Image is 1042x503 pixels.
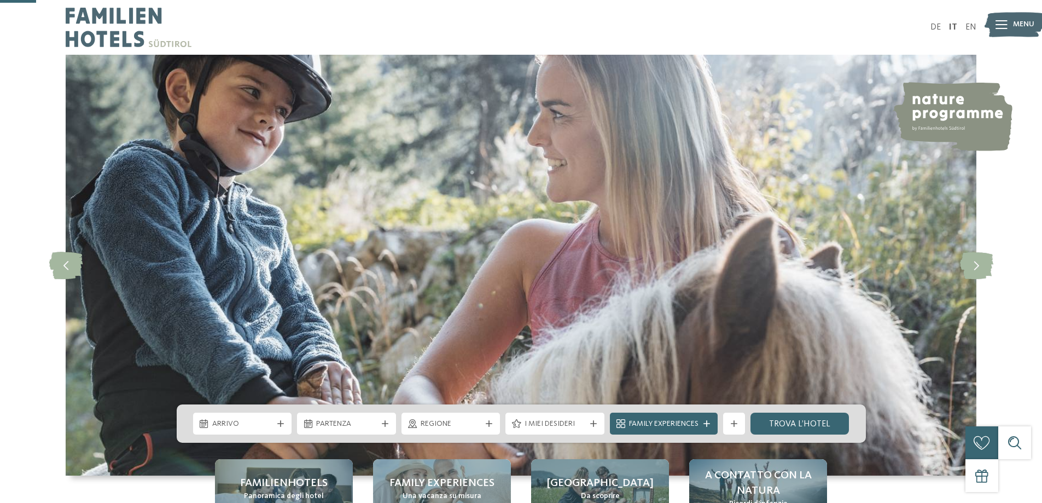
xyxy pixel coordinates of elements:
span: Family Experiences [629,419,698,430]
span: Menu [1013,19,1034,30]
span: [GEOGRAPHIC_DATA] [547,476,654,491]
span: Arrivo [212,419,273,430]
a: EN [965,23,976,32]
span: Panoramica degli hotel [244,491,324,502]
span: Partenza [316,419,377,430]
span: Regione [421,419,481,430]
span: Una vacanza su misura [403,491,481,502]
span: Familienhotels [240,476,328,491]
a: DE [930,23,941,32]
span: A contatto con la natura [700,468,816,499]
img: Family hotel Alto Adige: the happy family places! [66,55,976,476]
a: trova l’hotel [750,413,849,435]
span: I miei desideri [525,419,585,430]
span: Family experiences [389,476,494,491]
span: Da scoprire [581,491,620,502]
a: IT [949,23,957,32]
img: nature programme by Familienhotels Südtirol [892,82,1012,151]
